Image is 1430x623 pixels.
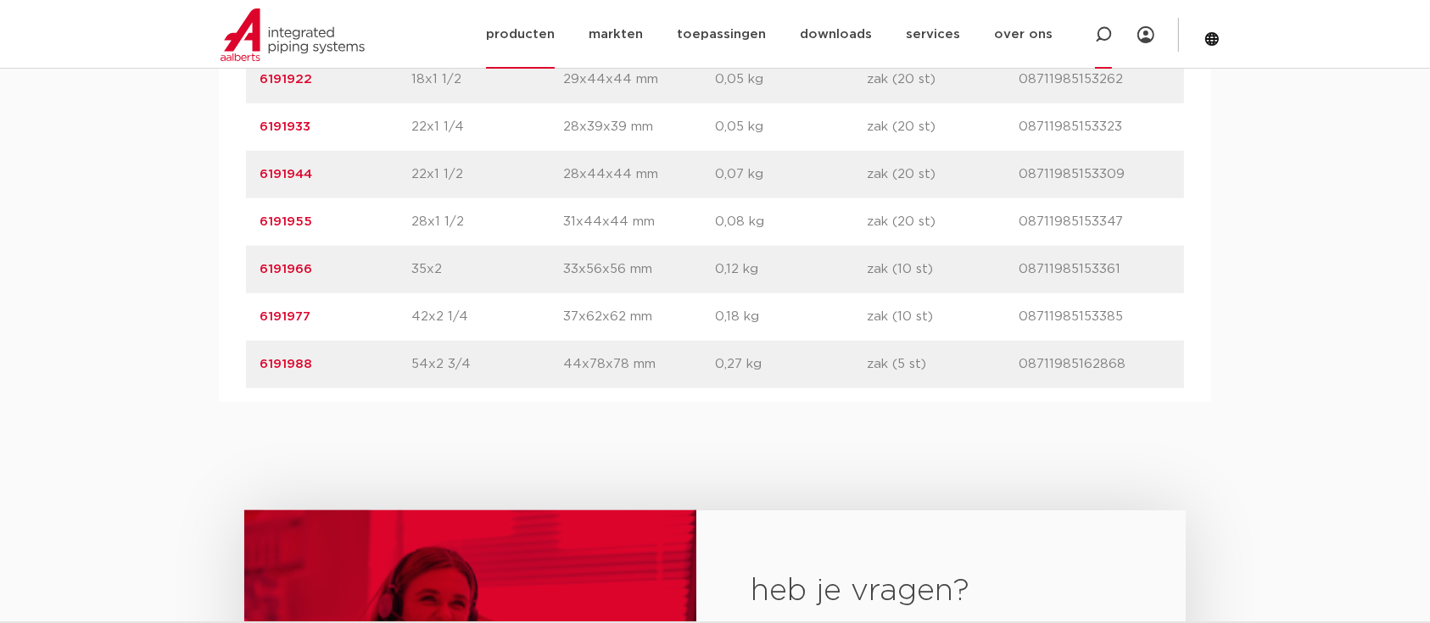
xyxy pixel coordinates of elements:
p: zak (10 st) [867,307,1019,327]
h2: heb je vragen? [751,571,1131,612]
p: 08711985162868 [1019,354,1170,375]
p: 08711985153309 [1019,164,1170,185]
a: 6191944 [260,168,312,181]
p: 08711985153347 [1019,212,1170,232]
p: 44x78x78 mm [563,354,715,375]
p: zak (5 st) [867,354,1019,375]
p: zak (20 st) [867,212,1019,232]
p: 08711985153385 [1019,307,1170,327]
p: 08711985153323 [1019,117,1170,137]
p: zak (20 st) [867,117,1019,137]
a: 6191933 [260,120,310,133]
p: 42x2 1/4 [411,307,563,327]
p: 0,12 kg [715,259,867,280]
p: zak (10 st) [867,259,1019,280]
p: 0,08 kg [715,212,867,232]
p: 31x44x44 mm [563,212,715,232]
p: 29x44x44 mm [563,70,715,90]
p: 08711985153361 [1019,259,1170,280]
p: 22x1 1/2 [411,164,563,185]
p: zak (20 st) [867,70,1019,90]
p: 37x62x62 mm [563,307,715,327]
p: 28x1 1/2 [411,212,563,232]
p: 22x1 1/4 [411,117,563,137]
a: 6191966 [260,263,312,275]
p: 54x2 3/4 [411,354,563,375]
a: 6191977 [260,310,310,323]
p: 18x1 1/2 [411,70,563,90]
a: 6191955 [260,215,312,228]
p: 28x39x39 mm [563,117,715,137]
a: 6191922 [260,73,312,86]
p: 0,05 kg [715,70,867,90]
a: 6191988 [260,358,312,370]
p: 28x44x44 mm [563,164,715,185]
p: zak (20 st) [867,164,1019,185]
p: 0,27 kg [715,354,867,375]
p: 33x56x56 mm [563,259,715,280]
p: 0,07 kg [715,164,867,185]
p: 0,05 kg [715,117,867,137]
p: 0,18 kg [715,307,867,327]
p: 35x2 [411,259,563,280]
p: 08711985153262 [1019,70,1170,90]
